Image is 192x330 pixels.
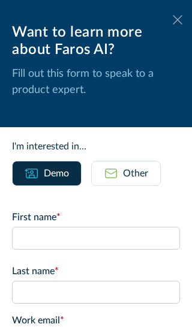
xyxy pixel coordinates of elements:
div: Want to learn more about Faros AI? [12,24,180,59]
label: Last name [12,264,180,278]
label: First name [12,210,180,224]
div: Demo [44,166,69,181]
p: Fill out this form to speak to a product expert. [12,66,180,98]
label: Work email [12,313,180,328]
div: I'm interested in... [12,139,180,154]
div: Other [123,166,148,181]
